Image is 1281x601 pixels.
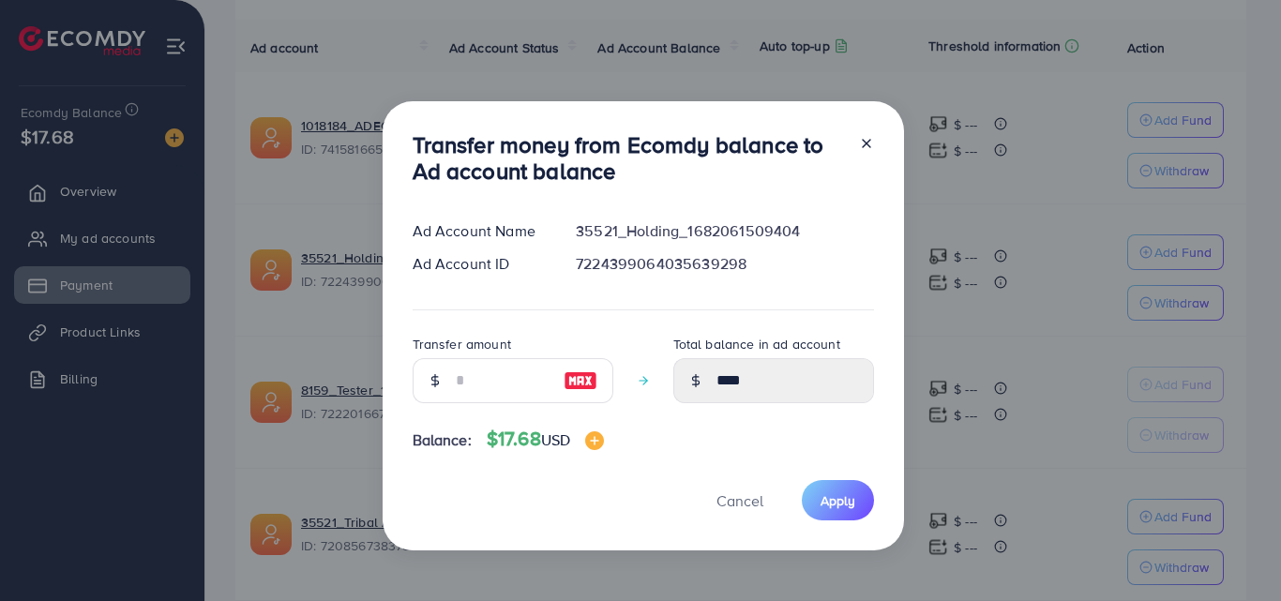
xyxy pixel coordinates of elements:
div: Ad Account Name [398,220,562,242]
button: Apply [802,480,874,520]
label: Transfer amount [413,335,511,353]
h3: Transfer money from Ecomdy balance to Ad account balance [413,131,844,186]
span: Apply [821,491,855,510]
div: 35521_Holding_1682061509404 [561,220,888,242]
span: Balance: [413,429,472,451]
div: Ad Account ID [398,253,562,275]
img: image [585,431,604,450]
iframe: Chat [1201,517,1267,587]
span: USD [541,429,570,450]
label: Total balance in ad account [673,335,840,353]
button: Cancel [693,480,787,520]
img: image [564,369,597,392]
div: 7224399064035639298 [561,253,888,275]
h4: $17.68 [487,428,604,451]
span: Cancel [716,490,763,511]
